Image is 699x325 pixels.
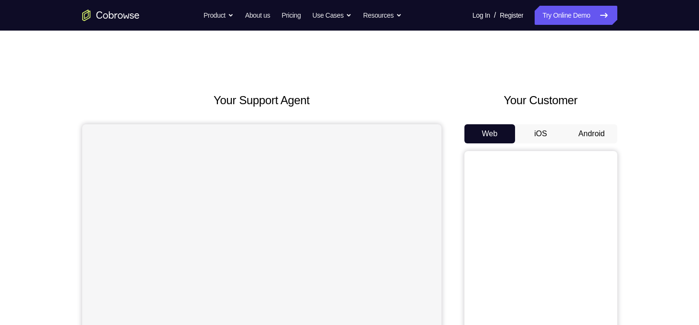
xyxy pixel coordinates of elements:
[312,6,352,25] button: Use Cases
[535,6,617,25] a: Try Online Demo
[566,124,617,143] button: Android
[500,6,523,25] a: Register
[204,6,234,25] button: Product
[515,124,566,143] button: iOS
[363,6,402,25] button: Resources
[464,92,617,109] h2: Your Customer
[464,124,516,143] button: Web
[281,6,301,25] a: Pricing
[245,6,270,25] a: About us
[473,6,490,25] a: Log In
[82,92,441,109] h2: Your Support Agent
[494,10,496,21] span: /
[82,10,140,21] a: Go to the home page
